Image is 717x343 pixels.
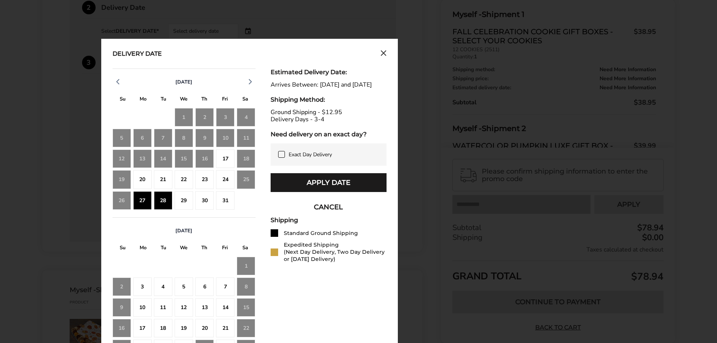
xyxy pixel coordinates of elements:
button: Close calendar [381,50,387,58]
div: W [174,94,194,106]
div: S [113,243,133,255]
div: W [174,243,194,255]
button: [DATE] [172,227,195,234]
div: S [113,94,133,106]
span: [DATE] [175,227,192,234]
button: Apply Date [271,173,387,192]
div: S [235,243,255,255]
div: Estimated Delivery Date: [271,69,387,76]
span: [DATE] [175,79,192,85]
div: M [133,94,153,106]
div: F [215,94,235,106]
div: F [215,243,235,255]
div: S [235,94,255,106]
div: Ground Shipping - $12.95 Delivery Days - 3-4 [271,109,387,123]
div: Shipping [271,216,387,224]
div: M [133,243,153,255]
button: CANCEL [271,198,387,216]
div: Arrives Between: [DATE] and [DATE] [271,81,387,88]
button: [DATE] [172,79,195,85]
div: T [194,243,215,255]
div: T [153,94,174,106]
div: Delivery Date [113,50,162,58]
div: T [153,243,174,255]
div: T [194,94,215,106]
div: Expedited Shipping (Next Day Delivery, Two Day Delivery or [DATE] Delivery) [284,241,387,263]
span: Exact Day Delivery [289,151,332,158]
div: Standard Ground Shipping [284,230,358,237]
div: Shipping Method: [271,96,387,103]
div: Need delivery on an exact day? [271,131,387,138]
